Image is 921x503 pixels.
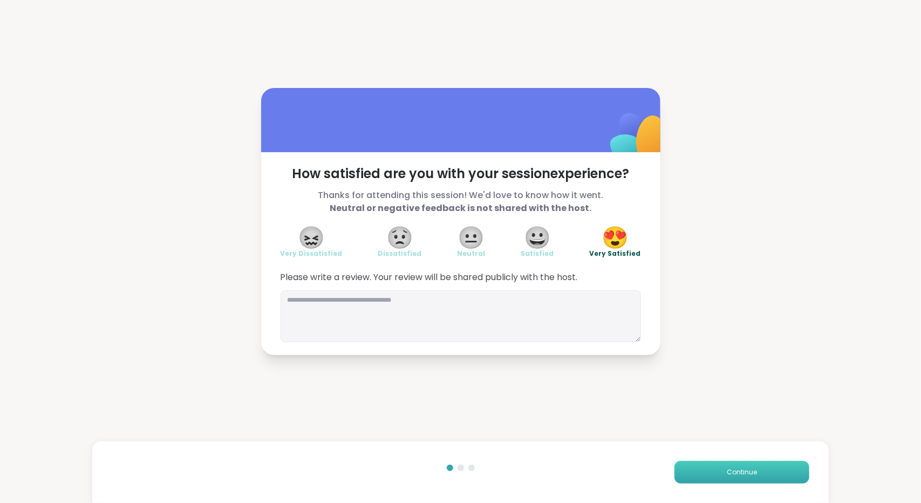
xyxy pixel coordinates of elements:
[458,228,485,247] span: 😐
[378,249,422,258] span: Dissatisfied
[330,202,591,214] b: Neutral or negative feedback is not shared with the host.
[674,461,809,484] button: Continue
[602,228,629,247] span: 😍
[281,189,641,215] span: Thanks for attending this session! We'd love to know how it went.
[524,228,551,247] span: 😀
[458,249,486,258] span: Neutral
[521,249,554,258] span: Satisfied
[281,271,641,284] span: Please write a review. Your review will be shared publicly with the host.
[590,249,641,258] span: Very Satisfied
[585,85,692,192] img: ShareWell Logomark
[727,467,757,477] span: Continue
[298,228,325,247] span: 😖
[281,249,343,258] span: Very Dissatisfied
[281,165,641,182] span: How satisfied are you with your session experience?
[386,228,413,247] span: 😟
